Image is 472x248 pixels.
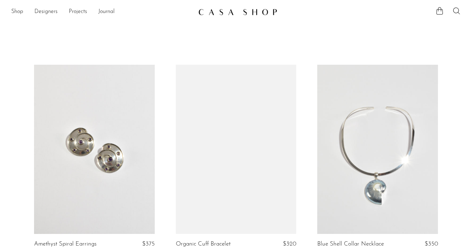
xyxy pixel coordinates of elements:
[98,7,115,17] a: Journal
[69,7,87,17] a: Projects
[176,241,231,247] a: Organic Cuff Bracelet
[11,7,23,17] a: Shop
[317,241,384,247] a: Blue Shell Collar Necklace
[283,241,296,247] span: $320
[425,241,438,247] span: $350
[142,241,155,247] span: $375
[11,6,193,18] nav: Desktop navigation
[11,6,193,18] ul: NEW HEADER MENU
[34,7,58,17] a: Designers
[34,241,97,247] a: Amethyst Spiral Earrings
